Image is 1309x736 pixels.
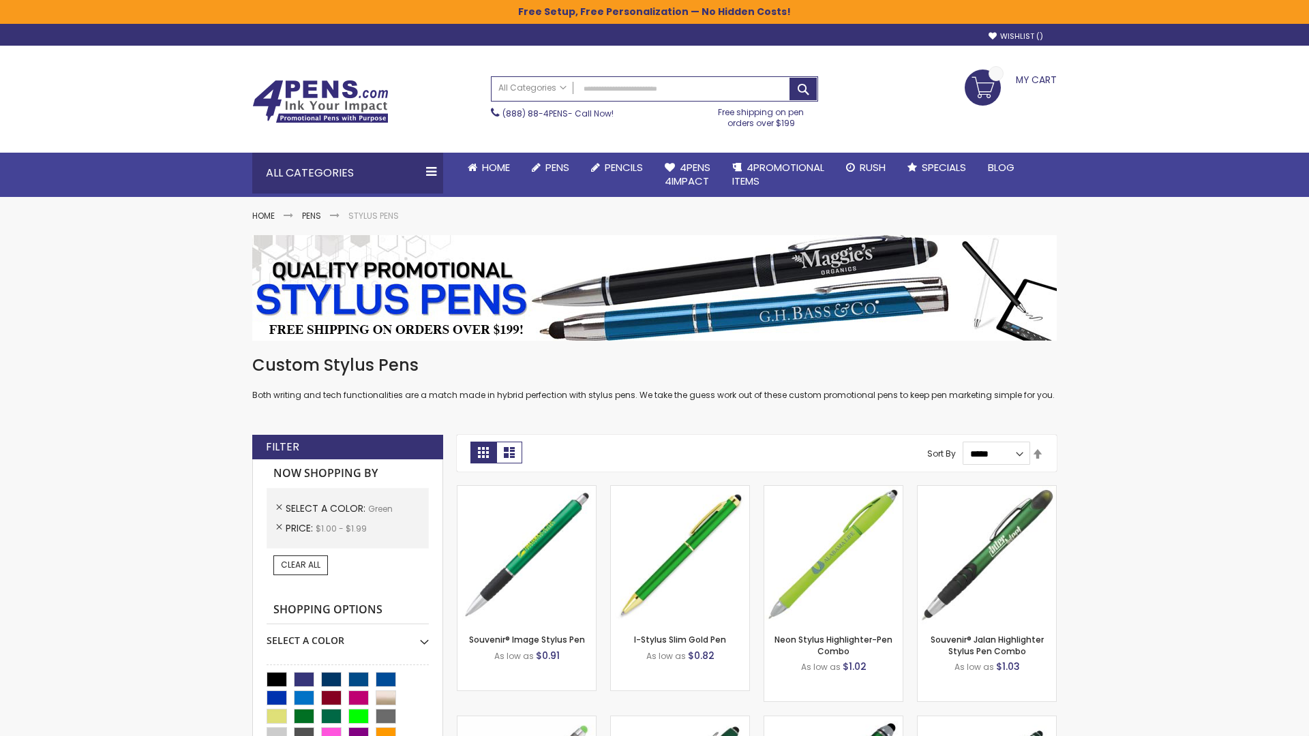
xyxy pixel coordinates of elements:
[732,160,824,188] span: 4PROMOTIONAL ITEMS
[267,459,429,488] strong: Now Shopping by
[611,486,749,624] img: I-Stylus Slim Gold-Green
[492,77,573,99] a: All Categories
[267,596,429,625] strong: Shopping Options
[605,160,643,174] span: Pencils
[457,486,596,624] img: Souvenir® Image Stylus Pen-Green
[897,153,977,183] a: Specials
[502,108,614,119] span: - Call Now!
[704,102,819,129] div: Free shipping on pen orders over $199
[634,634,726,645] a: I-Stylus Slim Gold Pen
[954,661,994,673] span: As low as
[989,31,1043,42] a: Wishlist
[470,442,496,463] strong: Grid
[988,160,1014,174] span: Blog
[996,660,1020,673] span: $1.03
[721,153,835,197] a: 4PROMOTIONALITEMS
[252,210,275,221] a: Home
[801,661,841,673] span: As low as
[918,486,1056,624] img: Souvenir® Jalan Highlighter Stylus Pen Combo-Green
[286,502,368,515] span: Select A Color
[457,153,521,183] a: Home
[654,153,721,197] a: 4Pens4impact
[918,716,1056,727] a: Colter Stylus Twist Metal Pen-Green
[918,485,1056,497] a: Souvenir® Jalan Highlighter Stylus Pen Combo-Green
[764,486,903,624] img: Neon Stylus Highlighter-Pen Combo-Green
[252,235,1057,341] img: Stylus Pens
[502,108,568,119] a: (888) 88-4PENS
[469,634,585,645] a: Souvenir® Image Stylus Pen
[316,523,367,534] span: $1.00 - $1.99
[252,354,1057,376] h1: Custom Stylus Pens
[977,153,1025,183] a: Blog
[281,559,320,570] span: Clear All
[843,660,867,673] span: $1.02
[252,80,389,123] img: 4Pens Custom Pens and Promotional Products
[545,160,569,174] span: Pens
[580,153,654,183] a: Pencils
[521,153,580,183] a: Pens
[368,503,393,515] span: Green
[536,649,560,662] span: $0.91
[252,354,1057,401] div: Both writing and tech functionalities are a match made in hybrid perfection with stylus pens. We ...
[931,634,1044,656] a: Souvenir® Jalan Highlighter Stylus Pen Combo
[764,485,903,497] a: Neon Stylus Highlighter-Pen Combo-Green
[457,485,596,497] a: Souvenir® Image Stylus Pen-Green
[302,210,321,221] a: Pens
[927,448,956,459] label: Sort By
[922,160,966,174] span: Specials
[348,210,399,221] strong: Stylus Pens
[482,160,510,174] span: Home
[764,716,903,727] a: Kyra Pen with Stylus and Flashlight-Green
[835,153,897,183] a: Rush
[286,521,316,535] span: Price
[457,716,596,727] a: Islander Softy Gel with Stylus - ColorJet Imprint-Green
[688,649,714,662] span: $0.82
[252,153,443,194] div: All Categories
[860,160,886,174] span: Rush
[267,624,429,647] div: Select A Color
[498,82,567,93] span: All Categories
[611,716,749,727] a: Custom Soft Touch® Metal Pens with Stylus-Green
[273,555,328,574] a: Clear All
[266,440,299,455] strong: Filter
[665,160,710,188] span: 4Pens 4impact
[774,634,892,656] a: Neon Stylus Highlighter-Pen Combo
[611,485,749,497] a: I-Stylus Slim Gold-Green
[494,650,534,662] span: As low as
[646,650,686,662] span: As low as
